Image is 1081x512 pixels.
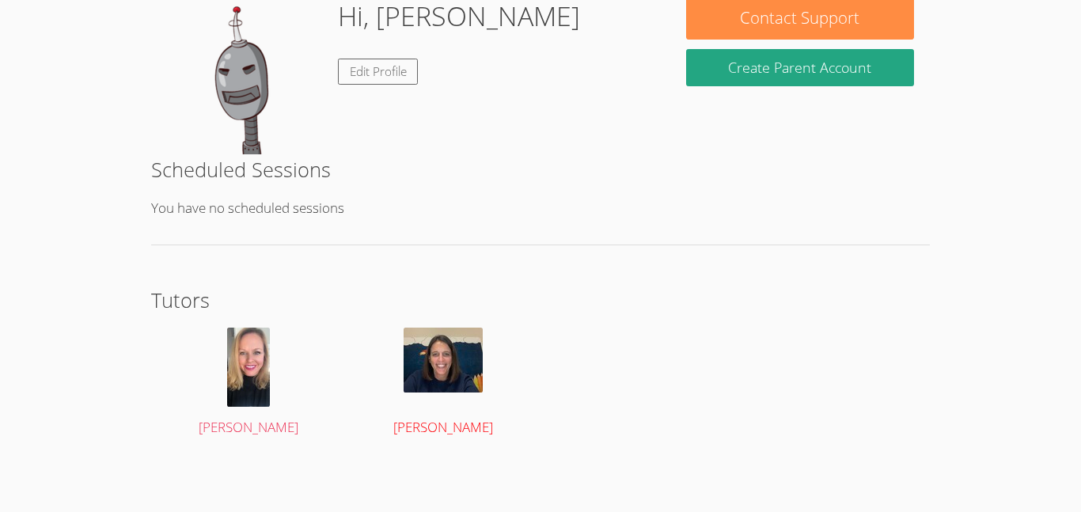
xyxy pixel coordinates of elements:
h2: Tutors [151,285,930,315]
a: [PERSON_NAME] [362,328,525,439]
p: You have no scheduled sessions [151,197,930,220]
span: [PERSON_NAME] [393,418,493,436]
button: Create Parent Account [686,49,914,86]
img: IMG_3552%20(1).jpeg [404,328,483,393]
a: Edit Profile [338,59,419,85]
h2: Scheduled Sessions [151,154,930,184]
a: [PERSON_NAME] [167,328,331,439]
span: [PERSON_NAME] [199,418,298,436]
img: avatar.png [227,328,270,407]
